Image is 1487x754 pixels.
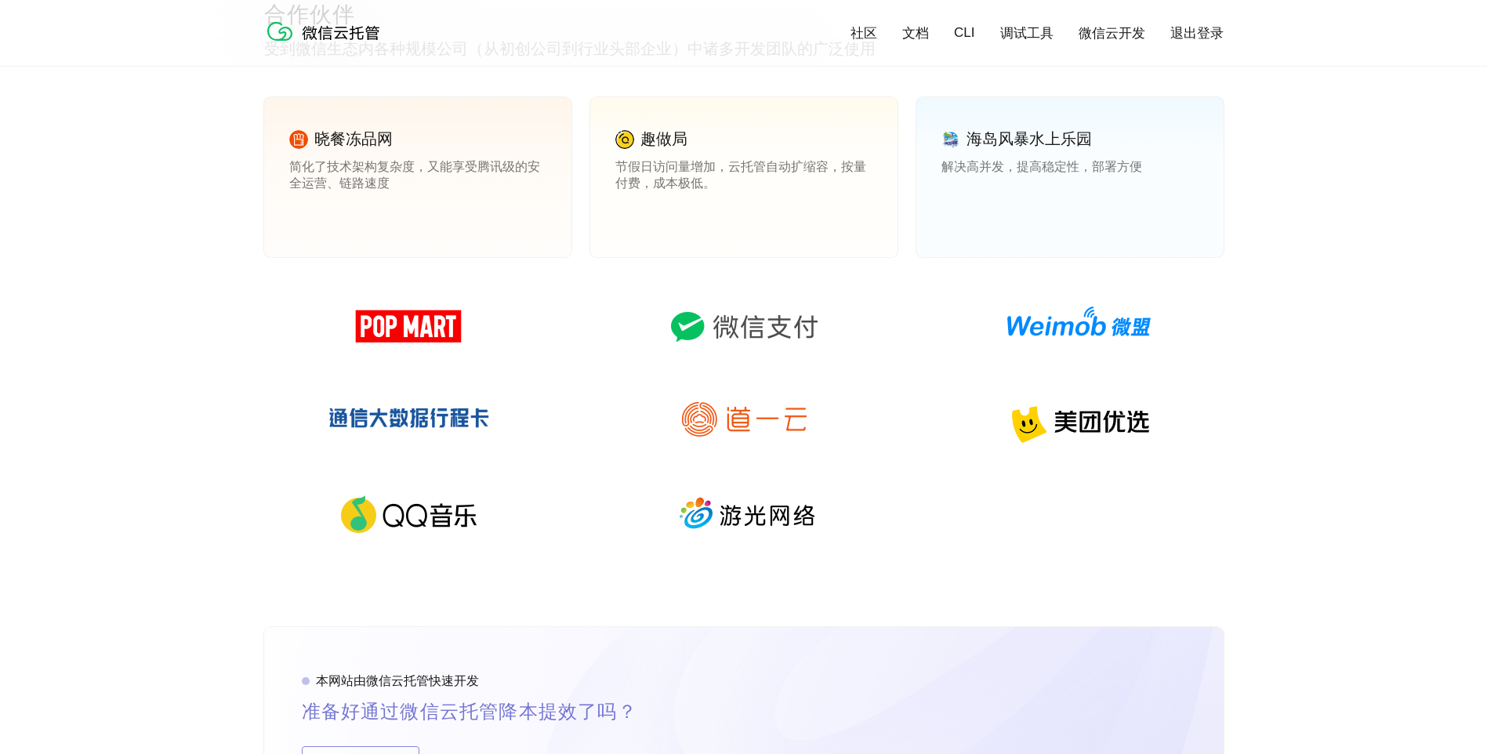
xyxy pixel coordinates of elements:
[264,16,390,47] img: 微信云托管
[289,159,546,190] p: 简化了技术架构复杂度，又能享受腾讯级的安全运营、链路速度
[954,25,974,41] a: CLI
[850,24,877,42] a: 社区
[941,159,1199,190] p: 解决高并发，提高稳定性，部署方便
[967,129,1092,150] p: 海岛风暴水上乐园
[640,129,687,150] p: 趣做局
[615,159,872,190] p: 节假日访问量增加，云托管自动扩缩容，按量付费，成本极低。
[1170,24,1224,42] a: 退出登录
[314,129,393,150] p: 晓餐冻品网
[316,673,479,690] p: 本网站由微信云托管快速开发
[902,24,929,42] a: 文档
[1079,24,1145,42] a: 微信云开发
[1000,24,1054,42] a: 调试工具
[302,696,675,727] p: 准备好通过微信云托管降本提效了吗？
[264,36,390,49] a: 微信云托管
